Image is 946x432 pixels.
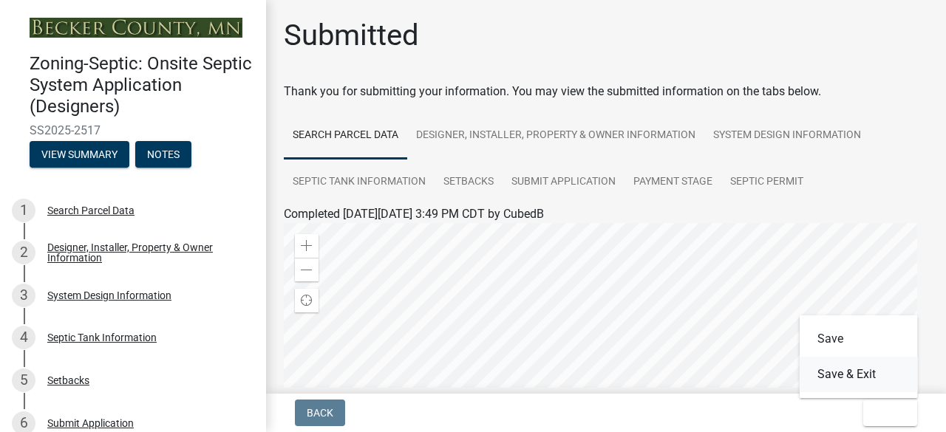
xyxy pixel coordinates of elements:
[625,159,721,206] a: Payment Stage
[12,199,35,222] div: 1
[47,205,135,216] div: Search Parcel Data
[295,258,319,281] div: Zoom out
[12,241,35,264] div: 2
[295,234,319,258] div: Zoom in
[295,289,319,312] div: Find my location
[284,83,928,100] div: Thank you for submitting your information. You may view the submitted information on the tabs below.
[47,290,171,301] div: System Design Information
[284,112,407,160] a: Search Parcel Data
[284,159,435,206] a: Septic Tank Information
[12,326,35,349] div: 4
[47,242,242,263] div: Designer, Installer, Property & Owner Information
[307,407,333,419] span: Back
[30,149,129,161] wm-modal-confirm: Summary
[135,149,191,161] wm-modal-confirm: Notes
[284,207,544,221] span: Completed [DATE][DATE] 3:49 PM CDT by CubedB
[135,141,191,168] button: Notes
[407,112,704,160] a: Designer, Installer, Property & Owner Information
[295,400,345,426] button: Back
[12,284,35,307] div: 3
[30,18,242,38] img: Becker County, Minnesota
[800,357,918,392] button: Save & Exit
[47,332,157,343] div: Septic Tank Information
[435,159,503,206] a: Setbacks
[503,159,625,206] a: Submit Application
[284,18,419,53] h1: Submitted
[800,321,918,357] button: Save
[47,375,89,385] div: Setbacks
[30,141,129,168] button: View Summary
[30,53,254,117] h4: Zoning-Septic: Onsite Septic System Application (Designers)
[875,407,896,419] span: Exit
[47,418,134,428] div: Submit Application
[863,400,917,426] button: Exit
[800,315,918,398] div: Exit
[12,368,35,392] div: 5
[30,123,236,137] span: SS2025-2517
[704,112,870,160] a: System Design Information
[721,159,812,206] a: Septic Permit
